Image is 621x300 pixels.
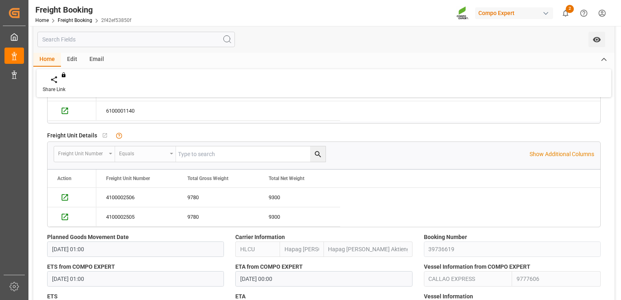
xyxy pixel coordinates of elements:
[115,146,176,162] button: open menu
[475,5,556,21] button: Compo Expert
[556,4,575,22] button: show 2 new notifications
[235,241,280,257] input: SCAC
[47,263,115,271] span: ETS from COMPO EXPERT
[575,4,593,22] button: Help Center
[235,263,303,271] span: ETA from COMPO EXPERT
[235,271,412,287] input: DD.MM.YYYY HH:MM
[235,233,285,241] span: Carrier Information
[187,176,228,181] span: Total Gross Weight
[61,53,83,67] div: Edit
[96,207,340,227] div: Press SPACE to select this row.
[456,6,469,20] img: Screenshot%202023-09-29%20at%2010.02.21.png_1712312052.png
[96,101,178,120] div: 6100001140
[119,148,167,157] div: Equals
[35,4,131,16] div: Freight Booking
[324,241,413,257] input: Fullname
[96,207,178,226] div: 4100002505
[588,32,605,47] button: open menu
[475,7,553,19] div: Compo Expert
[35,17,49,23] a: Home
[178,207,259,226] div: 9780
[48,188,96,207] div: Press SPACE to select this row.
[280,241,324,257] input: Shortname
[424,263,530,271] span: Vessel Information from COMPO EXPERT
[424,233,467,241] span: Booking Number
[47,131,97,140] span: Freight Unit Details
[54,146,115,162] button: open menu
[310,146,326,162] button: search button
[58,17,92,23] a: Freight Booking
[47,233,129,241] span: Planned Goods Movement Date
[178,188,259,207] div: 9780
[47,241,224,257] input: DD.MM.YYYY HH:MM
[566,5,574,13] span: 2
[96,188,340,207] div: Press SPACE to select this row.
[48,207,96,227] div: Press SPACE to select this row.
[47,271,224,287] input: DD.MM.YYYY HH:MM
[48,101,96,121] div: Press SPACE to select this row.
[58,148,106,157] div: Freight Unit Number
[83,53,110,67] div: Email
[96,101,340,121] div: Press SPACE to select this row.
[37,32,235,47] input: Search Fields
[530,150,594,159] p: Show Additional Columns
[259,207,340,226] div: 9300
[106,176,150,181] span: Freight Unit Number
[33,53,61,67] div: Home
[259,188,340,207] div: 9300
[269,176,304,181] span: Total Net Weight
[512,271,601,287] input: Enter IMO
[176,146,326,162] input: Type to search
[96,188,178,207] div: 4100002506
[57,176,72,181] div: Action
[424,271,512,287] input: Enter Vessel Name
